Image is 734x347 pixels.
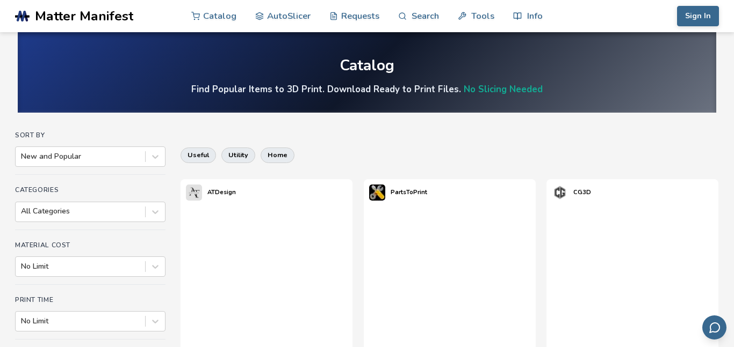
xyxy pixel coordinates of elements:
[391,187,427,198] p: PartsToPrint
[573,187,591,198] p: CG3D
[15,131,165,139] h4: Sort By
[15,241,165,249] h4: Material Cost
[369,184,385,201] img: PartsToPrint's profile
[702,315,726,339] button: Send feedback via email
[207,187,236,198] p: ATDesign
[221,147,255,163] button: utility
[21,317,23,326] input: No Limit
[21,262,23,271] input: No Limit
[677,6,719,26] button: Sign In
[546,179,596,206] a: CG3D's profileCG3D
[21,152,23,161] input: New and Popular
[191,83,543,95] h4: Find Popular Items to 3D Print. Download Ready to Print Files.
[340,57,394,74] div: Catalog
[15,186,165,194] h4: Categories
[552,184,568,201] img: CG3D's profile
[15,296,165,304] h4: Print Time
[186,184,202,201] img: ATDesign's profile
[35,9,133,24] span: Matter Manifest
[364,179,433,206] a: PartsToPrint's profilePartsToPrint
[181,179,241,206] a: ATDesign's profileATDesign
[464,83,543,95] a: No Slicing Needed
[181,147,216,163] button: useful
[21,207,23,216] input: All Categories
[261,147,294,163] button: home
